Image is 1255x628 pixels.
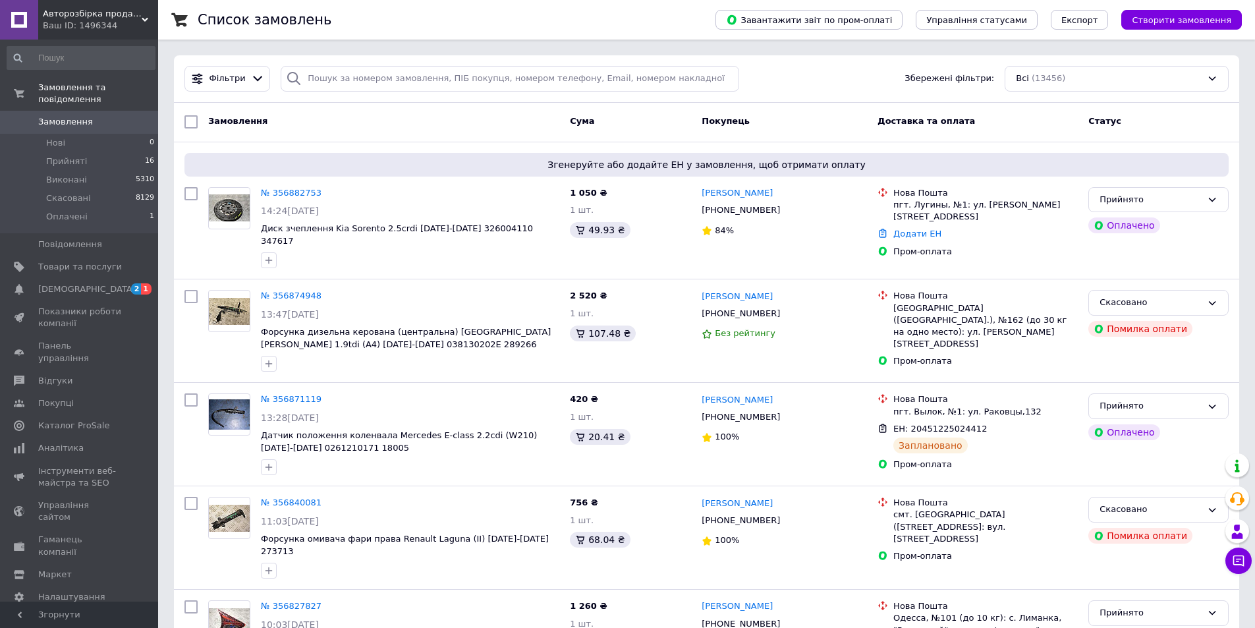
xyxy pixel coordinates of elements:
[893,509,1078,545] div: смт. [GEOGRAPHIC_DATA] ([STREET_ADDRESS]: вул. [STREET_ADDRESS]
[38,375,72,387] span: Відгуки
[38,500,122,523] span: Управління сайтом
[893,229,941,239] a: Додати ЕН
[1088,321,1192,337] div: Помилка оплати
[261,601,321,611] a: № 356827827
[893,355,1078,367] div: Пром-оплата
[878,116,975,126] span: Доставка та оплата
[1100,193,1202,207] div: Прийнято
[715,535,739,545] span: 100%
[699,409,783,426] div: [PHONE_NUMBER]
[150,137,154,149] span: 0
[38,340,122,364] span: Панель управління
[38,397,74,409] span: Покупці
[141,283,152,295] span: 1
[46,174,87,186] span: Виконані
[715,432,739,442] span: 100%
[893,290,1078,302] div: Нова Пошта
[43,20,158,32] div: Ваш ID: 1496344
[726,14,892,26] span: Завантажити звіт по пром-оплаті
[570,222,630,238] div: 49.93 ₴
[893,550,1078,562] div: Пром-оплата
[570,188,607,198] span: 1 050 ₴
[261,498,321,507] a: № 356840081
[131,283,142,295] span: 2
[261,413,319,423] span: 13:28[DATE]
[702,116,750,126] span: Покупець
[208,187,250,229] a: Фото товару
[893,406,1078,418] div: пгт. Вылок, №1: ул. Раковцы,132
[136,174,154,186] span: 5310
[145,156,154,167] span: 16
[261,516,319,527] span: 11:03[DATE]
[38,261,122,273] span: Товари та послуги
[893,187,1078,199] div: Нова Пошта
[715,10,903,30] button: Завантажити звіт по пром-оплаті
[38,116,93,128] span: Замовлення
[702,498,773,510] a: [PERSON_NAME]
[893,459,1078,471] div: Пром-оплата
[261,430,537,453] a: Датчик положення коленвала Mercedes E-class 2.2cdi (W210) [DATE]-[DATE] 0261210171 18005
[1088,116,1121,126] span: Статус
[190,158,1223,171] span: Згенеруйте або додайте ЕН у замовлення, щоб отримати оплату
[699,202,783,219] div: [PHONE_NUMBER]
[1100,399,1202,413] div: Прийнято
[198,12,331,28] h1: Список замовлень
[1088,424,1159,440] div: Оплачено
[43,8,142,20] span: Авторозбірка продаж б/у автозапчастин
[38,82,158,105] span: Замовлення та повідомлення
[150,211,154,223] span: 1
[893,497,1078,509] div: Нова Пошта
[38,283,136,295] span: [DEMOGRAPHIC_DATA]
[38,534,122,557] span: Гаманець компанії
[1121,10,1242,30] button: Створити замовлення
[1225,548,1252,574] button: Чат з покупцем
[570,326,636,341] div: 107.48 ₴
[1100,503,1202,517] div: Скасовано
[699,512,783,529] div: [PHONE_NUMBER]
[715,328,775,338] span: Без рейтингу
[1016,72,1029,85] span: Всі
[570,498,598,507] span: 756 ₴
[702,291,773,303] a: [PERSON_NAME]
[261,223,533,246] a: Диск зчеплення Kia Sorento 2.5crdi [DATE]-[DATE] 326004110 347617
[570,412,594,422] span: 1 шт.
[261,188,321,198] a: № 356882753
[136,192,154,204] span: 8129
[702,394,773,407] a: [PERSON_NAME]
[893,424,987,434] span: ЕН: 20451225024412
[38,239,102,250] span: Повідомлення
[1100,296,1202,310] div: Скасовано
[209,399,250,430] img: Фото товару
[38,306,122,329] span: Показники роботи компанії
[893,199,1078,223] div: пгт. Лугины, №1: ул. [PERSON_NAME][STREET_ADDRESS]
[209,194,250,221] img: Фото товару
[209,72,246,85] span: Фільтри
[261,327,551,349] a: Форсунка дизельна керована (центральна) [GEOGRAPHIC_DATA][PERSON_NAME] 1.9tdi (A4) [DATE]-[DATE] ...
[209,505,250,532] img: Фото товару
[1108,14,1242,24] a: Створити замовлення
[916,10,1038,30] button: Управління статусами
[926,15,1027,25] span: Управління статусами
[38,420,109,432] span: Каталог ProSale
[209,298,250,325] img: Фото товару
[893,302,1078,351] div: [GEOGRAPHIC_DATA] ([GEOGRAPHIC_DATA].), №162 (до 30 кг на одно место): ул. [PERSON_NAME][STREET_A...
[261,394,321,404] a: № 356871119
[1032,73,1066,83] span: (13456)
[38,569,72,581] span: Маркет
[7,46,155,70] input: Пошук
[261,534,549,556] a: Форсунка омивача фари права Renault Laguna (II) [DATE]-[DATE] 273713
[702,600,773,613] a: [PERSON_NAME]
[261,206,319,216] span: 14:24[DATE]
[570,601,607,611] span: 1 260 ₴
[38,465,122,489] span: Інструменти веб-майстра та SEO
[570,308,594,318] span: 1 шт.
[715,225,734,235] span: 84%
[893,393,1078,405] div: Нова Пошта
[1088,528,1192,544] div: Помилка оплати
[570,532,630,548] div: 68.04 ₴
[1088,217,1159,233] div: Оплачено
[261,309,319,320] span: 13:47[DATE]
